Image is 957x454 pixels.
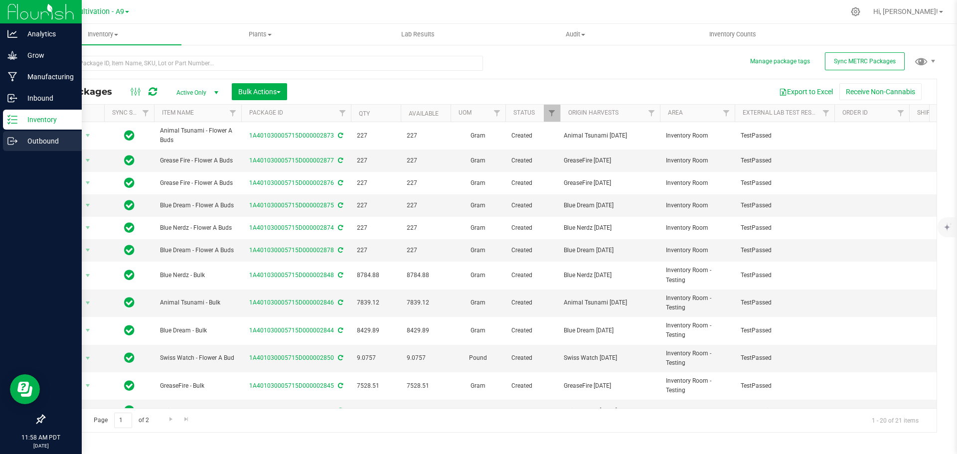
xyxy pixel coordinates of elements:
[179,413,194,426] a: Go to the last page
[7,136,17,146] inline-svg: Outbound
[849,7,862,16] div: Manage settings
[407,353,445,363] span: 9.0757
[511,326,554,335] span: Created
[741,246,828,255] span: TestPassed
[741,298,828,307] span: TestPassed
[825,52,905,70] button: Sync METRC Packages
[124,198,135,212] span: In Sync
[459,109,472,116] a: UOM
[743,109,821,116] a: External Lab Test Result
[773,83,839,100] button: Export to Excel
[17,114,77,126] p: Inventory
[4,433,77,442] p: 11:58 AM PDT
[741,178,828,188] span: TestPassed
[334,105,351,122] a: Filter
[666,156,729,165] span: Inventory Room
[162,109,194,116] a: Item Name
[124,379,135,393] span: In Sync
[336,354,343,361] span: Sync from Compliance System
[82,153,94,167] span: select
[654,24,811,45] a: Inventory Counts
[225,105,241,122] a: Filter
[17,28,77,40] p: Analytics
[407,246,445,255] span: 227
[249,382,334,389] a: 1A401030005715D000002845
[666,246,729,255] span: Inventory Room
[457,326,499,335] span: Gram
[511,131,554,141] span: Created
[666,266,729,285] span: Inventory Room - Testing
[666,178,729,188] span: Inventory Room
[407,271,445,280] span: 8784.88
[564,298,657,307] div: Value 1: Animal Tsunami 9/3/25
[457,201,499,210] span: Gram
[457,178,499,188] span: Gram
[818,105,834,122] a: Filter
[666,131,729,141] span: Inventory Room
[160,156,235,165] span: Grease Fire - Flower A Buds
[741,271,828,280] span: TestPassed
[497,30,653,39] span: Audit
[741,353,828,363] span: TestPassed
[17,71,77,83] p: Manufacturing
[357,246,395,255] span: 227
[741,406,828,416] span: NotSubmitted
[249,109,283,116] a: Package ID
[44,56,483,71] input: Search Package ID, Item Name, SKU, Lot or Part Number...
[407,381,445,391] span: 7528.51
[873,7,938,15] span: Hi, [PERSON_NAME]!
[696,30,770,39] span: Inventory Counts
[336,224,343,231] span: Sync from Compliance System
[564,201,657,210] div: Value 1: Blue Dream 9/3/25
[336,382,343,389] span: Sync from Compliance System
[513,109,535,116] a: Status
[160,201,235,210] span: Blue Dream - Flower A Buds
[643,105,660,122] a: Filter
[160,126,235,145] span: Animal Tsunami - Flower A Buds
[842,109,868,116] a: Order Id
[357,156,395,165] span: 227
[564,178,657,188] div: Value 1: GreaseFire 9/3/25
[568,109,619,116] a: Origin Harvests
[357,406,395,416] span: 1.0009
[249,247,334,254] a: 1A401030005715D000002878
[407,223,445,233] span: 227
[160,406,235,416] span: Swiss Watch - Flower A Bud
[357,178,395,188] span: 227
[336,157,343,164] span: Sync from Compliance System
[160,223,235,233] span: Blue Nerdz - Flower A Buds
[357,271,395,280] span: 8784.88
[336,132,343,139] span: Sync from Compliance System
[336,179,343,186] span: Sync from Compliance System
[564,353,657,363] div: Value 1: Swiss Watch 9/3/25
[124,153,135,167] span: In Sync
[357,201,395,210] span: 227
[249,179,334,186] a: 1A401030005715D000002876
[457,271,499,280] span: Gram
[7,50,17,60] inline-svg: Grow
[24,30,181,39] span: Inventory
[917,109,947,116] a: Shipment
[511,178,554,188] span: Created
[666,294,729,312] span: Inventory Room - Testing
[10,374,40,404] iframe: Resource center
[249,202,334,209] a: 1A401030005715D000002875
[336,272,343,279] span: Sync from Compliance System
[666,406,729,416] span: Inventory Room
[666,321,729,340] span: Inventory Room - Testing
[407,201,445,210] span: 227
[564,156,657,165] div: Value 1: GreaseFire 9/3/25
[564,271,657,280] div: Value 1: Blue Nerdz 9/3/25
[357,131,395,141] span: 227
[160,271,235,280] span: Blue Nerdz - Bulk
[182,30,338,39] span: Plants
[457,223,499,233] span: Gram
[489,105,505,122] a: Filter
[82,323,94,337] span: select
[511,381,554,391] span: Created
[666,376,729,395] span: Inventory Room - Testing
[457,131,499,141] span: Gram
[564,326,657,335] div: Value 1: Blue Dream 9/3/25
[52,86,122,97] span: All Packages
[82,351,94,365] span: select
